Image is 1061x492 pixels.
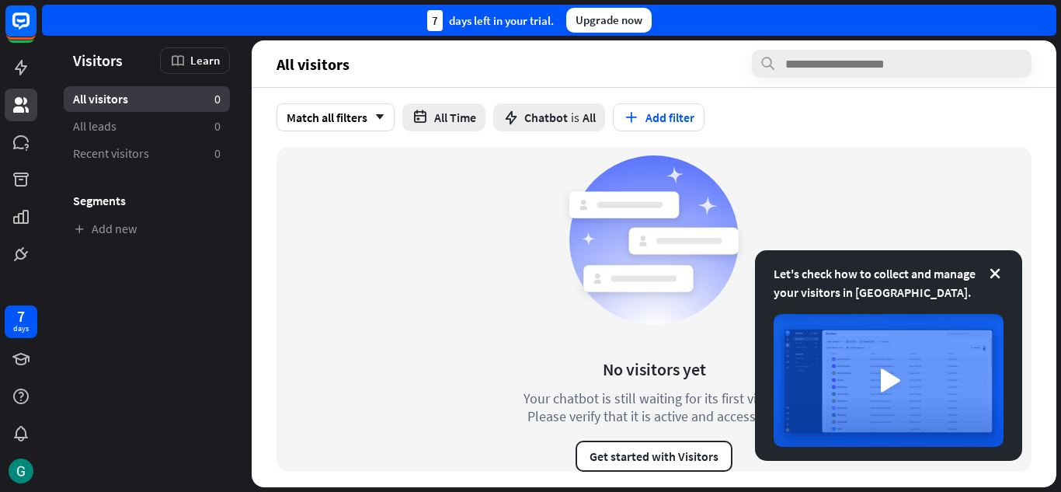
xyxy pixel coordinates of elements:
img: image [774,314,1004,447]
span: Visitors [73,51,123,69]
span: All visitors [277,55,350,73]
a: Add new [64,216,230,242]
span: Recent visitors [73,145,149,162]
div: Your chatbot is still waiting for its first visitor. Please verify that it is active and accessible. [495,389,813,425]
a: 7 days [5,305,37,338]
span: is [571,110,579,125]
span: All [583,110,596,125]
div: days [13,323,29,334]
span: Chatbot [524,110,568,125]
div: 7 [427,10,443,31]
div: Let's check how to collect and manage your visitors in [GEOGRAPHIC_DATA]. [774,264,1004,302]
span: All leads [73,118,117,134]
button: Get started with Visitors [576,441,732,472]
div: days left in your trial. [427,10,554,31]
div: Match all filters [277,103,395,131]
div: Upgrade now [566,8,652,33]
h3: Segments [64,193,230,208]
span: Learn [190,53,220,68]
button: Add filter [613,103,704,131]
i: arrow_down [367,113,384,122]
aside: 0 [214,91,221,107]
div: 7 [17,309,25,323]
aside: 0 [214,145,221,162]
span: All visitors [73,91,128,107]
button: All Time [402,103,485,131]
a: All leads 0 [64,113,230,139]
a: Recent visitors 0 [64,141,230,166]
aside: 0 [214,118,221,134]
div: No visitors yet [603,358,706,380]
button: Open LiveChat chat widget [12,6,59,53]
